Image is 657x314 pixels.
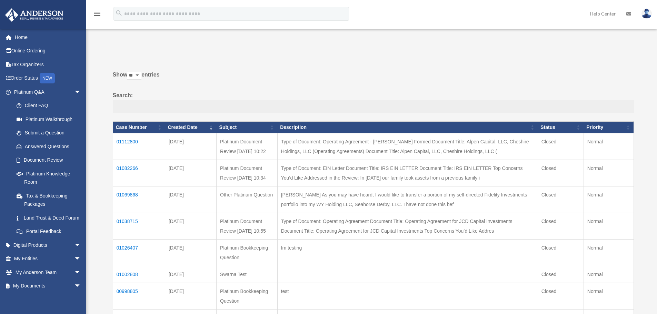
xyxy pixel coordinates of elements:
[10,112,88,126] a: Platinum Walkthrough
[113,122,165,133] th: Case Number: activate to sort column ascending
[113,239,165,266] td: 01026407
[10,211,88,225] a: Land Trust & Deed Forum
[10,99,88,113] a: Client FAQ
[113,283,165,309] td: 00998805
[217,213,278,239] td: Platinum Document Review [DATE] 10:55
[641,9,652,19] img: User Pic
[277,239,538,266] td: Im testing
[165,266,216,283] td: [DATE]
[584,283,634,309] td: Normal
[217,133,278,160] td: Platinum Document Review [DATE] 10:22
[584,122,634,133] th: Priority: activate to sort column ascending
[113,100,634,113] input: Search:
[5,44,91,58] a: Online Ordering
[10,167,88,189] a: Platinum Knowledge Room
[217,239,278,266] td: Platinum Bookkeeping Question
[10,126,88,140] a: Submit a Question
[584,133,634,160] td: Normal
[115,9,123,17] i: search
[538,239,584,266] td: Closed
[113,186,165,213] td: 01069868
[113,70,634,87] label: Show entries
[277,186,538,213] td: [PERSON_NAME] As you may have heard, I would like to transfer a portion of my self-directed Fidel...
[538,266,584,283] td: Closed
[584,266,634,283] td: Normal
[5,265,91,279] a: My Anderson Teamarrow_drop_down
[165,213,216,239] td: [DATE]
[538,133,584,160] td: Closed
[5,71,91,85] a: Order StatusNEW
[538,122,584,133] th: Status: activate to sort column ascending
[5,30,91,44] a: Home
[5,279,91,293] a: My Documentsarrow_drop_down
[277,160,538,186] td: Type of Document: EIN Letter Document Title: IRS EIN LETTER Document Title: IRS EIN LETTER Top Co...
[127,72,141,80] select: Showentries
[584,213,634,239] td: Normal
[277,133,538,160] td: Type of Document: Operating Agreement - [PERSON_NAME] Formed Document Title: Alpen Capital, LLC, ...
[74,238,88,252] span: arrow_drop_down
[277,122,538,133] th: Description: activate to sort column ascending
[165,160,216,186] td: [DATE]
[40,73,55,83] div: NEW
[10,140,84,153] a: Answered Questions
[584,160,634,186] td: Normal
[113,160,165,186] td: 01082266
[10,225,88,239] a: Portal Feedback
[113,213,165,239] td: 01038715
[93,10,101,18] i: menu
[217,122,278,133] th: Subject: activate to sort column ascending
[165,239,216,266] td: [DATE]
[5,58,91,71] a: Tax Organizers
[113,266,165,283] td: 01002808
[584,239,634,266] td: Normal
[74,252,88,266] span: arrow_drop_down
[5,85,88,99] a: Platinum Q&Aarrow_drop_down
[165,122,216,133] th: Created Date: activate to sort column ascending
[584,186,634,213] td: Normal
[165,133,216,160] td: [DATE]
[10,153,88,167] a: Document Review
[165,283,216,309] td: [DATE]
[538,186,584,213] td: Closed
[217,266,278,283] td: Swarna Test
[5,252,91,266] a: My Entitiesarrow_drop_down
[538,283,584,309] td: Closed
[74,279,88,293] span: arrow_drop_down
[10,189,88,211] a: Tax & Bookkeeping Packages
[165,186,216,213] td: [DATE]
[217,283,278,309] td: Platinum Bookkeeping Question
[113,91,634,113] label: Search:
[74,85,88,99] span: arrow_drop_down
[538,160,584,186] td: Closed
[93,12,101,18] a: menu
[217,160,278,186] td: Platinum Document Review [DATE] 10:34
[217,186,278,213] td: Other Platinum Question
[277,213,538,239] td: Type of Document: Operating Agreement Document Title: Operating Agreement for JCD Capital Investm...
[538,213,584,239] td: Closed
[277,283,538,309] td: test
[3,8,66,22] img: Anderson Advisors Platinum Portal
[74,265,88,280] span: arrow_drop_down
[5,238,91,252] a: Digital Productsarrow_drop_down
[113,133,165,160] td: 01112800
